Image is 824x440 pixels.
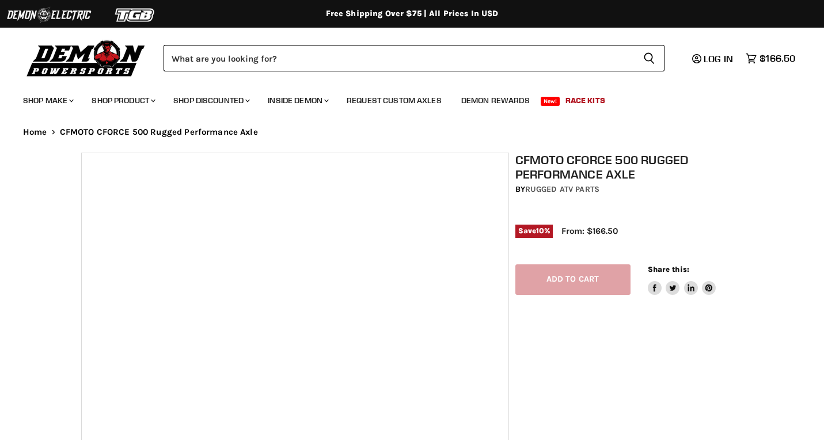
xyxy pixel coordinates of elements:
[740,50,801,67] a: $166.50
[515,153,749,181] h1: CFMOTO CFORCE 500 Rugged Performance Axle
[515,225,553,237] span: Save %
[561,226,618,236] span: From: $166.50
[92,4,179,26] img: TGB Logo 2
[687,54,740,64] a: Log in
[648,265,689,274] span: Share this:
[83,89,162,112] a: Shop Product
[23,37,149,78] img: Demon Powersports
[634,45,664,71] button: Search
[536,226,544,235] span: 10
[704,53,733,65] span: Log in
[165,89,257,112] a: Shop Discounted
[760,53,795,64] span: $166.50
[557,89,614,112] a: Race Kits
[60,127,258,137] span: CFMOTO CFORCE 500 Rugged Performance Axle
[6,4,92,26] img: Demon Electric Logo 2
[338,89,450,112] a: Request Custom Axles
[23,127,47,137] a: Home
[259,89,336,112] a: Inside Demon
[14,84,792,112] ul: Main menu
[525,184,599,194] a: Rugged ATV Parts
[648,264,716,295] aside: Share this:
[515,183,749,196] div: by
[164,45,634,71] input: Search
[14,89,81,112] a: Shop Make
[453,89,538,112] a: Demon Rewards
[164,45,664,71] form: Product
[541,97,560,106] span: New!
